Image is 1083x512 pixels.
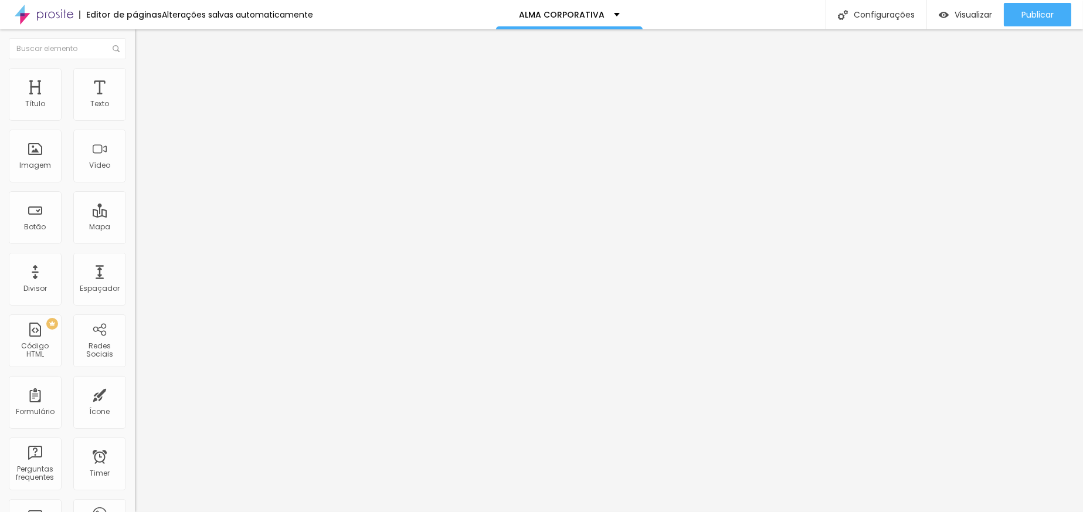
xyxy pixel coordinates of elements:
div: Divisor [23,284,47,293]
div: Espaçador [80,284,120,293]
button: Visualizar [927,3,1004,26]
div: Alterações salvas automaticamente [162,11,313,19]
iframe: Editor [135,29,1083,512]
span: Publicar [1021,10,1054,19]
button: Publicar [1004,3,1071,26]
input: Buscar elemento [9,38,126,59]
div: Perguntas frequentes [12,465,58,482]
div: Vídeo [89,161,110,169]
div: Imagem [19,161,51,169]
div: Código HTML [12,342,58,359]
div: Redes Sociais [76,342,123,359]
div: Mapa [89,223,110,231]
img: view-1.svg [939,10,949,20]
div: Botão [25,223,46,231]
span: Visualizar [955,10,992,19]
div: Formulário [16,408,55,416]
div: Ícone [90,408,110,416]
p: ALMA CORPORATIVA [520,11,605,19]
div: Editor de páginas [79,11,162,19]
div: Título [25,100,45,108]
img: Icone [838,10,848,20]
img: Icone [113,45,120,52]
div: Timer [90,469,110,477]
div: Texto [90,100,109,108]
